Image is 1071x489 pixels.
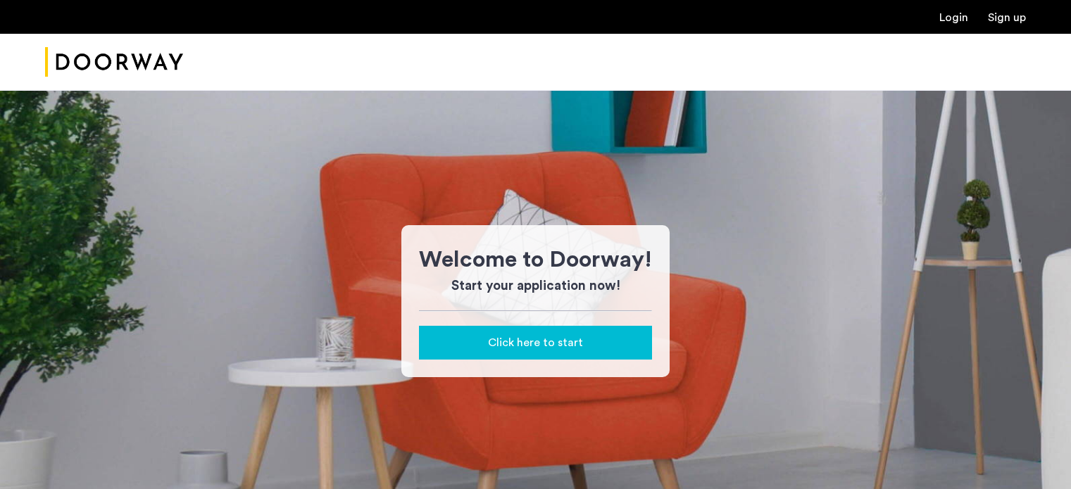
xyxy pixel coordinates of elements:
a: Cazamio Logo [45,36,183,89]
button: button [419,326,652,360]
img: logo [45,36,183,89]
a: Registration [988,12,1026,23]
span: Click here to start [488,334,583,351]
h3: Start your application now! [419,277,652,296]
a: Login [939,12,968,23]
h1: Welcome to Doorway! [419,243,652,277]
